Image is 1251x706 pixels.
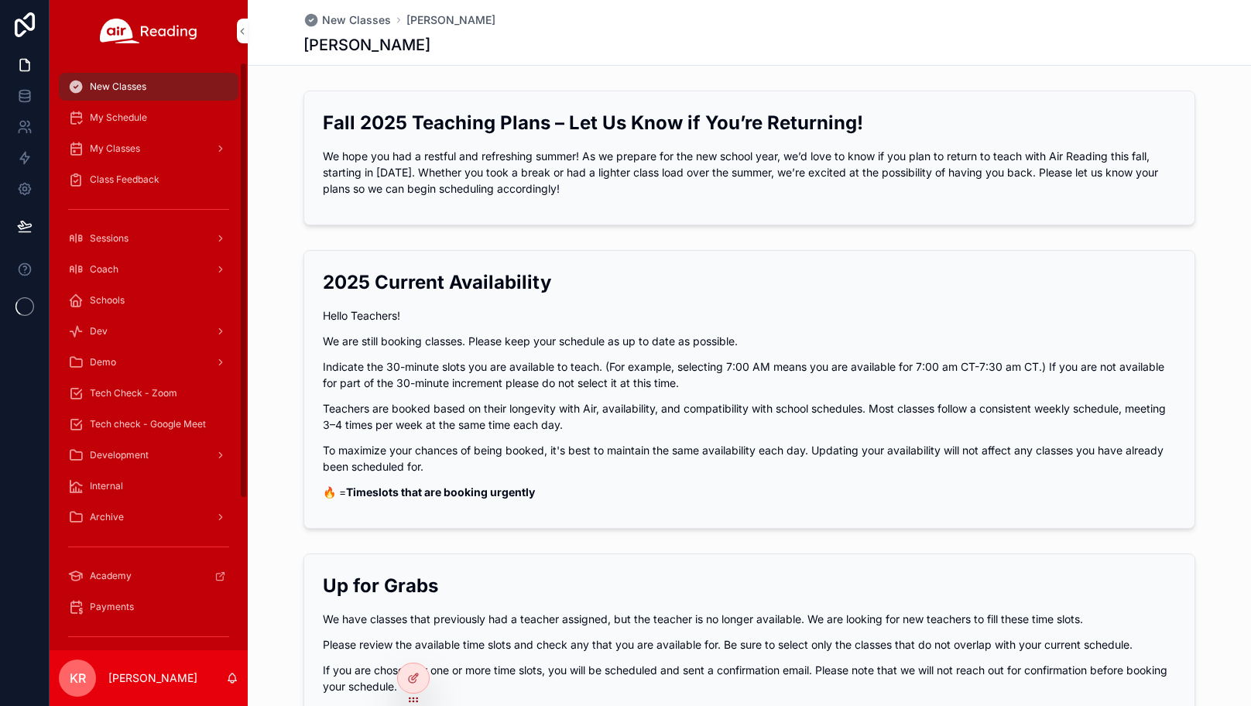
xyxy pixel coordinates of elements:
p: Please review the available time slots and check any that you are available for. Be sure to selec... [323,636,1176,653]
a: Sessions [59,224,238,252]
a: Archive [59,503,238,531]
p: Teachers are booked based on their longevity with Air, availability, and compatibility with schoo... [323,400,1176,433]
div: scrollable content [50,62,248,650]
h2: Fall 2025 Teaching Plans – Let Us Know if You’re Returning! [323,110,1176,135]
a: New Classes [59,73,238,101]
a: Internal [59,472,238,500]
span: Payments [90,601,134,613]
a: Tech check - Google Meet [59,410,238,438]
span: Tech check - Google Meet [90,418,206,430]
a: My Classes [59,135,238,163]
a: [PERSON_NAME] [406,12,495,28]
p: Hello Teachers! [323,307,1176,324]
span: Demo [90,356,116,368]
p: We have classes that previously had a teacher assigned, but the teacher is no longer available. W... [323,611,1176,627]
a: Schools [59,286,238,314]
span: Class Feedback [90,173,159,186]
span: Academy [90,570,132,582]
a: Academy [59,562,238,590]
h2: Up for Grabs [323,573,1176,598]
p: Indicate the 30-minute slots you are available to teach. (For example, selecting 7:00 AM means yo... [323,358,1176,391]
span: Archive [90,511,124,523]
span: Sessions [90,232,129,245]
img: App logo [100,19,197,43]
span: My Classes [90,142,140,155]
a: My Schedule [59,104,238,132]
span: Tech Check - Zoom [90,387,177,399]
strong: Timeslots that are booking urgently [346,485,535,499]
a: Coach [59,255,238,283]
p: If you are chosen for one or more time slots, you will be scheduled and sent a confirmation email... [323,662,1176,694]
a: Demo [59,348,238,376]
a: Payments [59,593,238,621]
span: Internal [90,480,123,492]
p: We are still booking classes. Please keep your schedule as up to date as possible. [323,333,1176,349]
p: We hope you had a restful and refreshing summer! As we prepare for the new school year, we’d love... [323,148,1176,197]
a: Dev [59,317,238,345]
span: Coach [90,263,118,276]
span: Schools [90,294,125,307]
p: 🔥 = [323,484,1176,500]
span: New Classes [90,81,146,93]
h1: [PERSON_NAME] [303,34,430,56]
a: Tech Check - Zoom [59,379,238,407]
a: Development [59,441,238,469]
span: New Classes [322,12,391,28]
p: [PERSON_NAME] [108,670,197,686]
span: KR [70,669,86,687]
a: Class Feedback [59,166,238,194]
a: New Classes [303,12,391,28]
p: To maximize your chances of being booked, it's best to maintain the same availability each day. U... [323,442,1176,475]
span: My Schedule [90,111,147,124]
span: Dev [90,325,108,338]
h2: 2025 Current Availability [323,269,1176,295]
span: Development [90,449,149,461]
